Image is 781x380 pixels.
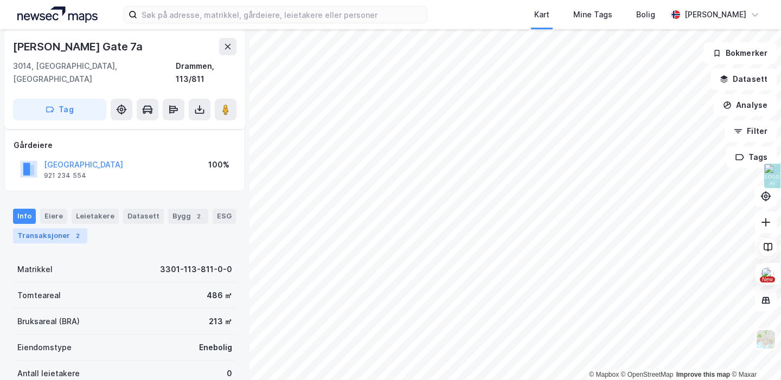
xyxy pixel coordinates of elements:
[193,211,204,222] div: 2
[17,263,53,276] div: Matrikkel
[176,60,236,86] div: Drammen, 113/811
[13,38,145,55] div: [PERSON_NAME] Gate 7a
[17,367,80,380] div: Antall leietakere
[44,171,86,180] div: 921 234 554
[573,8,612,21] div: Mine Tags
[227,367,232,380] div: 0
[72,230,83,241] div: 2
[17,341,72,354] div: Eiendomstype
[199,341,232,354] div: Enebolig
[727,328,781,380] div: Kontrollprogram for chat
[13,60,176,86] div: 3014, [GEOGRAPHIC_DATA], [GEOGRAPHIC_DATA]
[725,120,777,142] button: Filter
[710,68,777,90] button: Datasett
[14,139,236,152] div: Gårdeiere
[727,328,781,380] iframe: Chat Widget
[534,8,549,21] div: Kart
[17,7,98,23] img: logo.a4113a55bc3d86da70a041830d287a7e.svg
[13,209,36,224] div: Info
[676,371,730,378] a: Improve this map
[17,289,61,302] div: Tomteareal
[40,209,67,224] div: Eiere
[208,158,229,171] div: 100%
[213,209,236,224] div: ESG
[703,42,777,64] button: Bokmerker
[621,371,674,378] a: OpenStreetMap
[714,94,777,116] button: Analyse
[123,209,164,224] div: Datasett
[17,315,80,328] div: Bruksareal (BRA)
[209,315,232,328] div: 213 ㎡
[137,7,427,23] input: Søk på adresse, matrikkel, gårdeiere, leietakere eller personer
[13,228,87,243] div: Transaksjoner
[207,289,232,302] div: 486 ㎡
[72,209,119,224] div: Leietakere
[168,209,208,224] div: Bygg
[13,99,106,120] button: Tag
[726,146,777,168] button: Tags
[636,8,655,21] div: Bolig
[589,371,619,378] a: Mapbox
[684,8,746,21] div: [PERSON_NAME]
[160,263,232,276] div: 3301-113-811-0-0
